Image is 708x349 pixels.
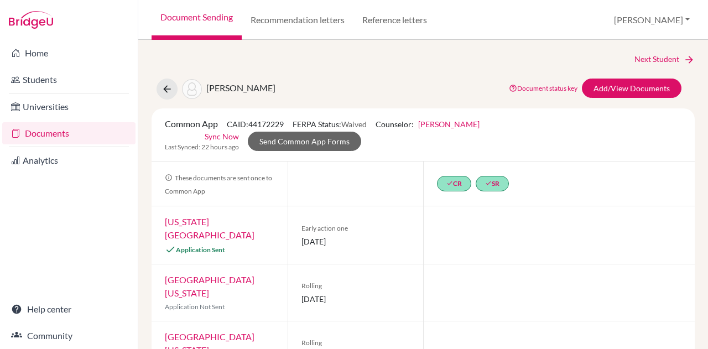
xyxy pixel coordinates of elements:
[2,149,136,171] a: Analytics
[437,176,471,191] a: doneCR
[446,180,453,186] i: done
[2,42,136,64] a: Home
[176,246,225,254] span: Application Sent
[206,82,275,93] span: [PERSON_NAME]
[301,281,410,291] span: Rolling
[165,174,272,195] span: These documents are sent once to Common App
[376,119,480,129] span: Counselor:
[2,298,136,320] a: Help center
[634,53,695,65] a: Next Student
[165,216,254,240] a: [US_STATE][GEOGRAPHIC_DATA]
[2,96,136,118] a: Universities
[248,132,361,151] a: Send Common App Forms
[2,69,136,91] a: Students
[582,79,681,98] a: Add/View Documents
[205,131,239,142] a: Sync Now
[165,142,239,152] span: Last Synced: 22 hours ago
[9,11,53,29] img: Bridge-U
[293,119,367,129] span: FERPA Status:
[485,180,492,186] i: done
[165,303,225,311] span: Application Not Sent
[2,122,136,144] a: Documents
[301,338,410,348] span: Rolling
[301,223,410,233] span: Early action one
[609,9,695,30] button: [PERSON_NAME]
[476,176,509,191] a: doneSR
[509,84,577,92] a: Document status key
[227,119,284,129] span: CAID: 44172229
[301,293,410,305] span: [DATE]
[341,119,367,129] span: Waived
[165,118,218,129] span: Common App
[165,274,254,298] a: [GEOGRAPHIC_DATA][US_STATE]
[2,325,136,347] a: Community
[301,236,410,247] span: [DATE]
[418,119,480,129] a: [PERSON_NAME]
